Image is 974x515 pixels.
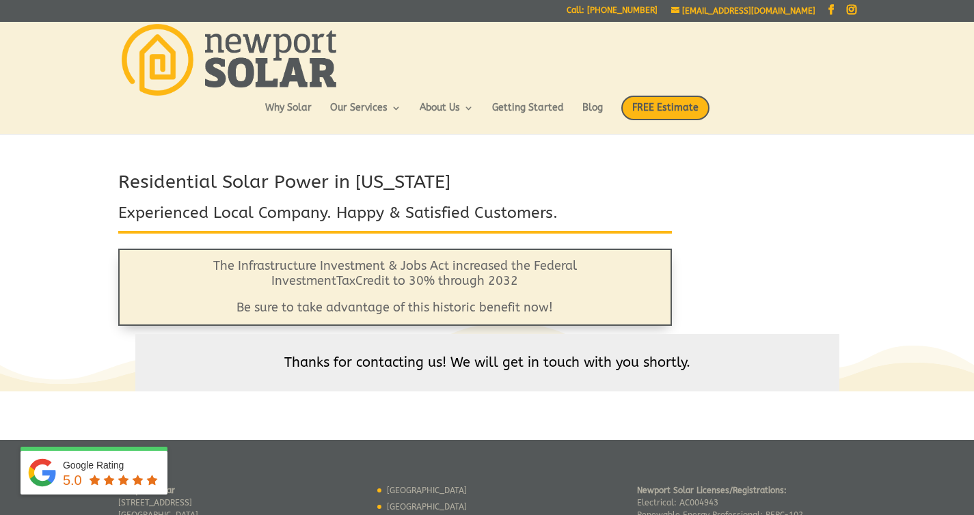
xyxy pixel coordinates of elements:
[420,103,474,126] a: About Us
[671,6,815,16] a: [EMAIL_ADDRESS][DOMAIN_NAME]
[621,96,709,120] span: FREE Estimate
[153,259,637,301] p: The Infrastructure Investment & Jobs Act increased the Federal Investment Credit to 30% through 2032
[387,502,467,512] a: [GEOGRAPHIC_DATA]
[492,103,564,126] a: Getting Started
[118,486,175,495] strong: Newport Solar
[153,301,637,316] p: Be sure to take advantage of this historic benefit now!
[621,96,709,134] a: FREE Estimate
[118,169,672,202] h2: Residential Solar Power in [US_STATE]
[122,24,336,96] img: Newport Solar | Solar Energy Optimized.
[63,458,161,472] div: Google Rating
[582,103,603,126] a: Blog
[330,103,401,126] a: Our Services
[387,486,467,495] a: [GEOGRAPHIC_DATA]
[63,473,82,488] span: 5.0
[265,103,312,126] a: Why Solar
[637,486,787,495] strong: Newport Solar Licenses/Registrations:
[567,6,658,20] a: Call: [PHONE_NUMBER]
[336,273,355,288] span: Tax
[118,202,672,231] h3: Experienced Local Company. Happy & Satisfied Customers.
[142,354,833,371] div: Thanks for contacting us! We will get in touch with you shortly.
